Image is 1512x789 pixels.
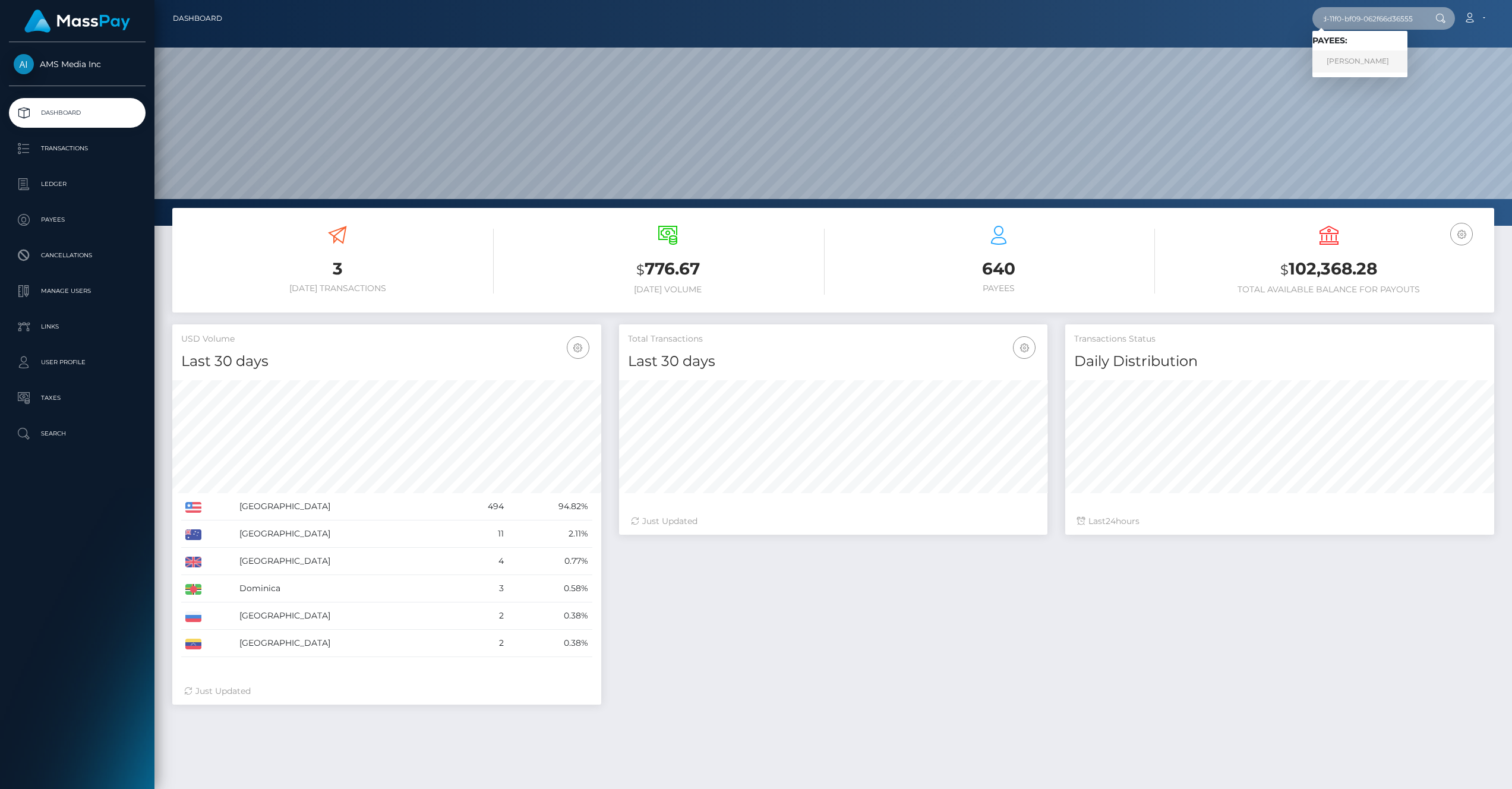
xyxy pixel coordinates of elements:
[181,333,592,345] h5: USD Volume
[1074,333,1485,345] h5: Transactions Status
[842,257,1155,280] h3: 640
[508,630,592,657] td: 0.38%
[14,318,141,336] p: Links
[235,575,454,602] td: Dominica
[1074,351,1485,372] h4: Daily Distribution
[454,575,509,602] td: 3
[9,169,146,199] a: Ledger
[235,548,454,575] td: [GEOGRAPHIC_DATA]
[14,282,141,300] p: Manage Users
[14,140,141,157] p: Transactions
[9,134,146,163] a: Transactions
[184,685,589,698] div: Just Updated
[14,104,141,122] p: Dashboard
[14,389,141,407] p: Taxes
[508,602,592,630] td: 0.38%
[454,520,509,548] td: 11
[628,351,1039,372] h4: Last 30 days
[185,529,201,540] img: AU.png
[454,548,509,575] td: 4
[1173,285,1485,295] h6: Total Available Balance for Payouts
[508,520,592,548] td: 2.11%
[185,639,201,649] img: VE.png
[24,10,130,33] img: MassPay Logo
[14,354,141,371] p: User Profile
[9,241,146,270] a: Cancellations
[636,261,645,278] small: $
[1077,515,1482,528] div: Last hours
[1280,261,1289,278] small: $
[9,276,146,306] a: Manage Users
[508,548,592,575] td: 0.77%
[185,502,201,513] img: US.png
[1312,36,1407,46] h6: Payees:
[181,257,494,280] h3: 3
[9,205,146,235] a: Payees
[1312,51,1407,72] a: [PERSON_NAME]
[181,283,494,293] h6: [DATE] Transactions
[512,257,824,282] h3: 776.67
[508,575,592,602] td: 0.58%
[1312,7,1424,30] input: Search...
[1106,516,1116,526] span: 24
[9,348,146,377] a: User Profile
[185,611,201,622] img: RU.png
[9,59,146,70] span: AMS Media Inc
[14,175,141,193] p: Ledger
[454,493,509,520] td: 494
[9,312,146,342] a: Links
[512,285,824,295] h6: [DATE] Volume
[14,247,141,264] p: Cancellations
[454,602,509,630] td: 2
[9,419,146,449] a: Search
[235,602,454,630] td: [GEOGRAPHIC_DATA]
[9,98,146,128] a: Dashboard
[628,333,1039,345] h5: Total Transactions
[235,630,454,657] td: [GEOGRAPHIC_DATA]
[14,211,141,229] p: Payees
[9,383,146,413] a: Taxes
[173,6,222,31] a: Dashboard
[235,520,454,548] td: [GEOGRAPHIC_DATA]
[185,584,201,595] img: DM.png
[185,557,201,567] img: GB.png
[14,425,141,443] p: Search
[1173,257,1485,282] h3: 102,368.28
[631,515,1036,528] div: Just Updated
[842,283,1155,293] h6: Payees
[14,54,34,74] img: AMS Media Inc
[454,630,509,657] td: 2
[508,493,592,520] td: 94.82%
[181,351,592,372] h4: Last 30 days
[235,493,454,520] td: [GEOGRAPHIC_DATA]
